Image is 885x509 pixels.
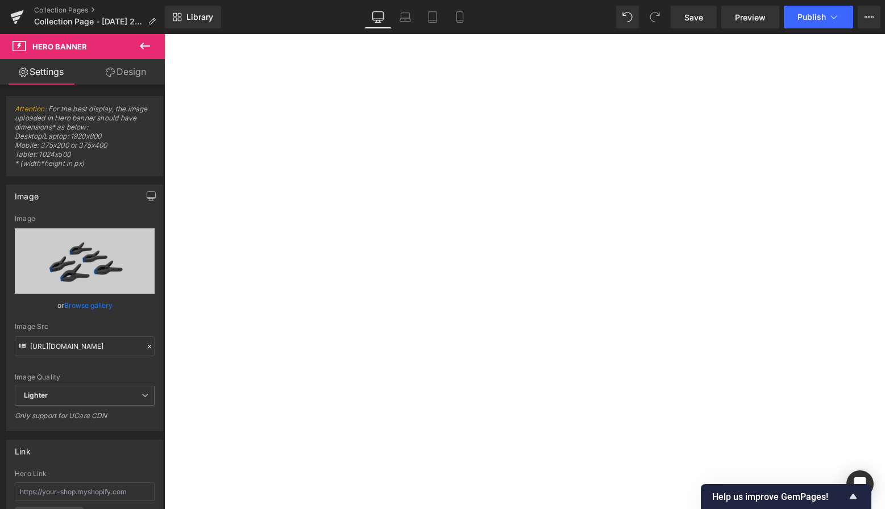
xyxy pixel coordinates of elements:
span: Preview [735,11,766,23]
a: Mobile [446,6,473,28]
div: Image [15,185,39,201]
a: Preview [721,6,779,28]
a: Attention [15,105,45,113]
div: Image [15,215,155,223]
div: Open Intercom Messenger [846,470,874,498]
div: Image Src [15,323,155,331]
a: Browse gallery [64,295,113,315]
a: New Library [165,6,221,28]
div: Hero Link [15,470,155,478]
span: : For the best display, the image uploaded in Hero banner should have dimensions* as below: Deskt... [15,105,155,176]
a: Design [85,59,167,85]
b: Lighter [24,391,48,399]
div: Link [15,440,31,456]
div: or [15,299,155,311]
span: Library [186,12,213,22]
span: Collection Page - [DATE] 21:47:04 [34,17,143,26]
a: Tablet [419,6,446,28]
button: More [858,6,880,28]
button: Show survey - Help us improve GemPages! [712,490,860,503]
span: Help us improve GemPages! [712,491,846,502]
span: Publish [797,12,826,22]
a: Collection Pages [34,6,165,15]
button: Redo [643,6,666,28]
button: Undo [616,6,639,28]
button: Publish [784,6,853,28]
input: https://your-shop.myshopify.com [15,482,155,501]
a: Laptop [392,6,419,28]
input: Link [15,336,155,356]
div: Only support for UCare CDN [15,411,155,428]
span: Hero Banner [32,42,87,51]
span: Save [684,11,703,23]
a: Desktop [364,6,392,28]
div: Image Quality [15,373,155,381]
